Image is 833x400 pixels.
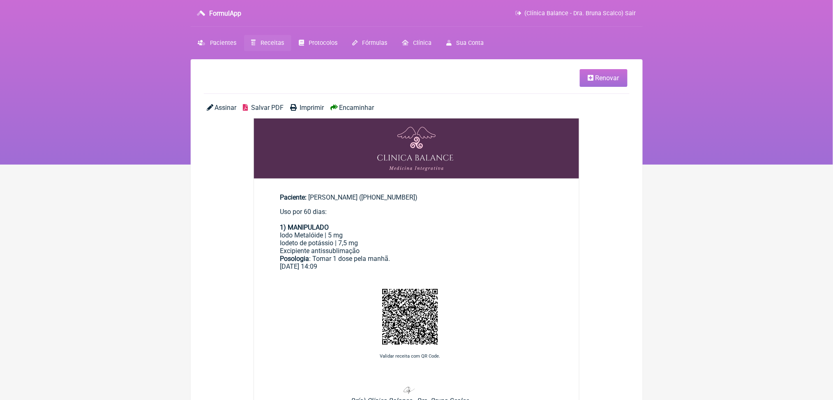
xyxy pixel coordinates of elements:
[345,35,395,51] a: Fórmulas
[413,40,431,47] span: Clínica
[280,231,553,239] div: Iodo Metalóide | 5 mg
[280,193,553,201] div: [PERSON_NAME] ([PHONE_NUMBER])
[330,104,374,112] a: Encaminhar
[191,35,244,51] a: Pacientes
[243,104,284,112] a: Salvar PDF
[280,223,329,231] strong: 1) MANIPULADO
[290,104,324,112] a: Imprimir
[210,40,237,47] span: Pacientes
[291,35,345,51] a: Protocolos
[457,40,484,47] span: Sua Conta
[300,104,324,112] span: Imprimir
[379,286,441,348] img: AF1EDefQOb12AAAAAElFTkSuQmCC
[362,40,387,47] span: Fórmulas
[595,74,619,82] span: Renovar
[395,35,439,51] a: Clínica
[525,10,636,17] span: (Clínica Balance - Dra. Bruna Scalco) Sair
[209,9,241,17] h3: FormulApp
[215,104,237,112] span: Assinar
[261,40,284,47] span: Receitas
[280,193,307,201] span: Paciente:
[280,263,553,270] div: [DATE] 14:09
[280,255,309,263] strong: Posologia
[251,104,284,112] span: Salvar PDF
[580,69,628,87] a: Renovar
[439,35,491,51] a: Sua Conta
[254,353,566,359] p: Validar receita com QR Code.
[254,119,579,179] img: OHRMBDAMBDLv2SiBD+EP9LuaQDBICIzAAAAAAAAAAAAAAAAAAAAAAAEAM3AEAAAAAAAAAAAAAAAAAAAAAAAAAAAAAYuAOAAAA...
[207,104,237,112] a: Assinar
[515,10,636,17] a: (Clínica Balance - Dra. Bruna Scalco) Sair
[280,239,553,255] div: Iodeto de potássio | 7,5 mg Excipiente antissublimação
[395,383,426,395] img: B10R1f97rMxfAAAAAElFTkSuQmCC
[339,104,374,112] span: Encaminhar
[280,255,553,263] div: : Tomar 1 dose pela manhã.
[309,40,337,47] span: Protocolos
[244,35,291,51] a: Receitas
[280,208,553,231] div: Uso por 60 dias:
